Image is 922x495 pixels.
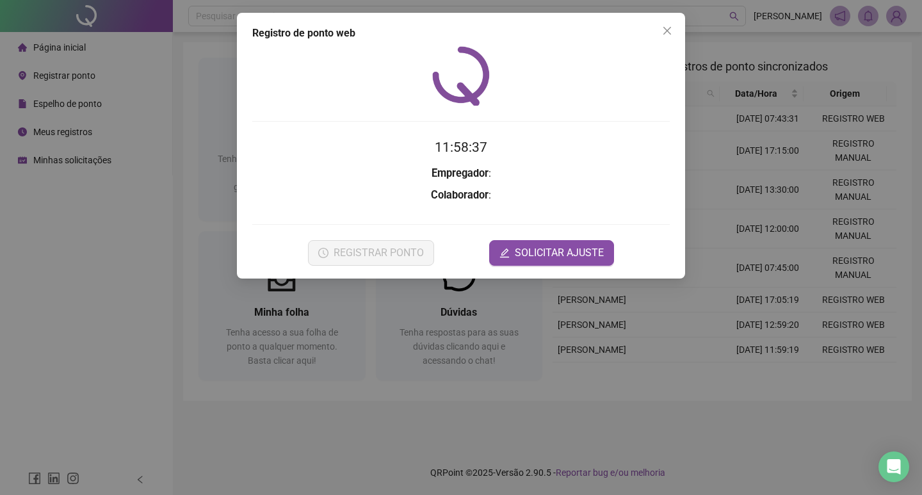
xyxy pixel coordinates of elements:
div: Open Intercom Messenger [878,451,909,482]
button: Close [657,20,677,41]
strong: Empregador [432,167,489,179]
span: SOLICITAR AJUSTE [515,245,604,261]
h3: : [252,187,670,204]
button: editSOLICITAR AJUSTE [489,240,614,266]
button: REGISTRAR PONTO [308,240,434,266]
h3: : [252,165,670,182]
span: close [662,26,672,36]
img: QRPoint [432,46,490,106]
div: Registro de ponto web [252,26,670,41]
span: edit [499,248,510,258]
time: 11:58:37 [435,140,487,155]
strong: Colaborador [431,189,489,201]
